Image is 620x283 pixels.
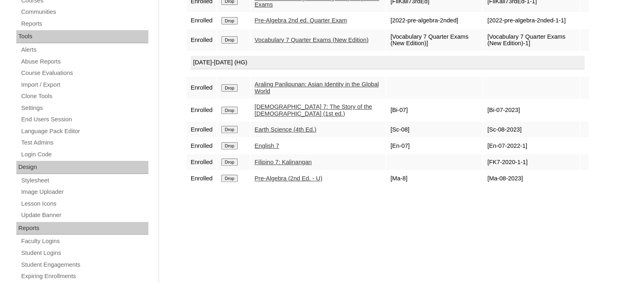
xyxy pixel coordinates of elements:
[20,114,148,125] a: End Users Session
[20,271,148,281] a: Expiring Enrollments
[386,122,483,137] td: [Sc-08]
[221,158,237,166] input: Drop
[20,126,148,136] a: Language Pack Editor
[187,99,217,121] td: Enrolled
[255,37,368,43] a: Vocabulary 7 Quarter Exams (New Edition)
[221,17,237,24] input: Drop
[20,260,148,270] a: Student Engagements
[386,171,483,186] td: [Ma-8]
[221,36,237,44] input: Drop
[221,84,237,92] input: Drop
[386,29,483,51] td: [Vocabulary 7 Quarter Exams (New Edition)]
[20,138,148,148] a: Test Admins
[20,57,148,67] a: Abuse Reports
[20,187,148,197] a: Image Uploader
[386,138,483,154] td: [En-07]
[20,210,148,220] a: Update Banner
[386,13,483,29] td: [2022-pre-algebra-2nded]
[483,99,579,121] td: [Bi-07-2023]
[191,56,585,70] div: [DATE]-[DATE] (HG)
[187,138,217,154] td: Enrolled
[16,30,148,43] div: Tools
[187,77,217,99] td: Enrolled
[255,159,312,165] a: Filipino 7: Kalinangan
[255,103,372,117] a: [DEMOGRAPHIC_DATA] 7: The Story of the [DEMOGRAPHIC_DATA] (1st ed.)
[16,161,148,174] div: Design
[483,13,579,29] td: [2022-pre-algebra-2nded-1-1]
[20,199,148,209] a: Lesson Icons
[255,81,379,94] a: Araling Panlipunan: Asian Identity in the Global World
[187,154,217,170] td: Enrolled
[483,154,579,170] td: [FK7-2020-1-1]
[20,19,148,29] a: Reports
[255,17,347,24] a: Pre-Algebra 2nd ed. Quarter Exam
[187,29,217,51] td: Enrolled
[483,171,579,186] td: [Ma-08-2023]
[20,91,148,101] a: Clone Tools
[221,175,237,182] input: Drop
[20,103,148,113] a: Settings
[255,143,279,149] a: English 7
[221,107,237,114] input: Drop
[187,171,217,186] td: Enrolled
[255,126,317,133] a: Earth Science (4th Ed.)
[483,29,579,51] td: [Vocabulary 7 Quarter Exams (New Edition)-1]
[187,122,217,137] td: Enrolled
[386,99,483,121] td: [Bi-07]
[20,7,148,17] a: Communities
[483,138,579,154] td: [En-07-2022-1]
[221,142,237,149] input: Drop
[20,176,148,186] a: Stylesheet
[20,68,148,78] a: Course Evaluations
[16,222,148,235] div: Reports
[483,122,579,137] td: [Sc-08-2023]
[255,175,322,182] a: Pre-Algebra (2nd Ed. - U)
[20,80,148,90] a: Import / Export
[20,236,148,246] a: Faculty Logins
[20,248,148,258] a: Student Logins
[20,45,148,55] a: Alerts
[20,149,148,160] a: Login Code
[221,126,237,133] input: Drop
[187,13,217,29] td: Enrolled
